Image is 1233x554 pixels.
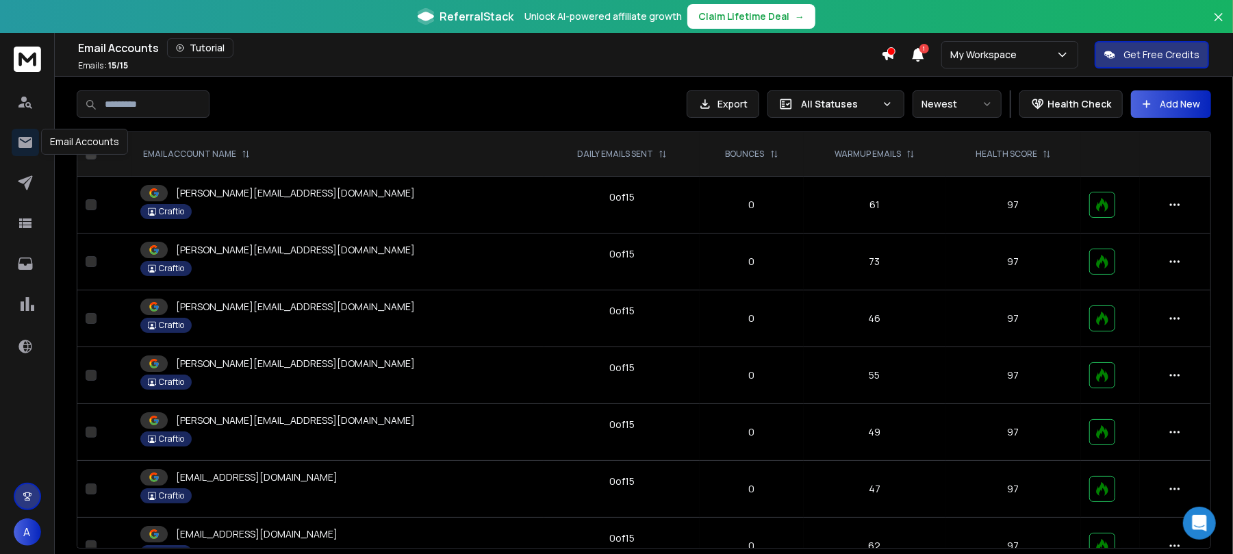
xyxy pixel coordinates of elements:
p: 0 [708,368,796,382]
td: 97 [945,347,1081,404]
td: 46 [804,290,945,347]
p: Unlock AI-powered affiliate growth [524,10,682,23]
td: 97 [945,177,1081,234]
p: [PERSON_NAME][EMAIL_ADDRESS][DOMAIN_NAME] [176,186,415,200]
p: Emails : [78,60,128,71]
span: → [795,10,804,23]
button: Export [687,90,759,118]
p: 0 [708,255,796,268]
td: 97 [945,234,1081,290]
td: 97 [945,461,1081,518]
button: Tutorial [167,38,233,58]
div: 0 of 15 [609,418,635,431]
p: [PERSON_NAME][EMAIL_ADDRESS][DOMAIN_NAME] [176,414,415,427]
p: 0 [708,482,796,496]
p: 0 [708,539,796,553]
p: Health Check [1047,97,1111,111]
button: Claim Lifetime Deal→ [687,4,815,29]
td: 55 [804,347,945,404]
div: 0 of 15 [609,361,635,375]
p: [PERSON_NAME][EMAIL_ADDRESS][DOMAIN_NAME] [176,357,415,370]
td: 97 [945,290,1081,347]
p: Get Free Credits [1123,48,1199,62]
button: Health Check [1019,90,1123,118]
div: Email Accounts [78,38,881,58]
button: Newest [913,90,1002,118]
button: Add New [1131,90,1211,118]
div: EMAIL ACCOUNT NAME [143,149,250,160]
p: 0 [708,312,796,325]
div: 0 of 15 [609,190,635,204]
span: 15 / 15 [108,60,128,71]
td: 47 [804,461,945,518]
p: 0 [708,198,796,212]
p: [EMAIL_ADDRESS][DOMAIN_NAME] [176,470,338,484]
p: BOUNCES [726,149,765,160]
p: Craftio [159,320,184,331]
span: ReferralStack [440,8,513,25]
button: Get Free Credits [1095,41,1209,68]
p: Craftio [159,263,184,274]
td: 97 [945,404,1081,461]
p: [PERSON_NAME][EMAIL_ADDRESS][DOMAIN_NAME] [176,300,415,314]
div: 0 of 15 [609,531,635,545]
p: [EMAIL_ADDRESS][DOMAIN_NAME] [176,527,338,541]
button: Close banner [1210,8,1228,41]
p: Craftio [159,490,184,501]
p: Craftio [159,206,184,217]
td: 61 [804,177,945,234]
div: 0 of 15 [609,247,635,261]
p: 0 [708,425,796,439]
div: Open Intercom Messenger [1183,507,1216,540]
p: Craftio [159,377,184,388]
td: 49 [804,404,945,461]
p: My Workspace [950,48,1022,62]
p: All Statuses [801,97,876,111]
div: Email Accounts [41,129,128,155]
p: Craftio [159,433,184,444]
button: A [14,518,41,546]
div: 0 of 15 [609,475,635,488]
p: HEALTH SCORE [976,149,1037,160]
div: 0 of 15 [609,304,635,318]
p: [PERSON_NAME][EMAIL_ADDRESS][DOMAIN_NAME] [176,243,415,257]
p: DAILY EMAILS SENT [577,149,653,160]
span: 1 [919,44,929,53]
p: WARMUP EMAILS [835,149,901,160]
td: 73 [804,234,945,290]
